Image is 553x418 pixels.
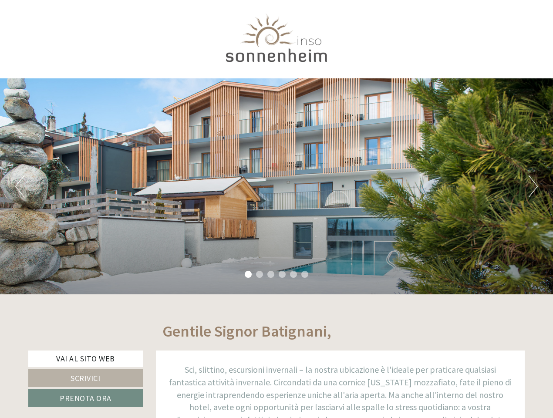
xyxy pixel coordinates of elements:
[15,175,24,197] button: Previous
[529,175,538,197] button: Next
[28,389,143,407] a: Prenota ora
[28,369,143,387] a: Scrivici
[28,351,143,367] a: Vai al sito web
[162,323,331,340] h1: Gentile Signor Batignani,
